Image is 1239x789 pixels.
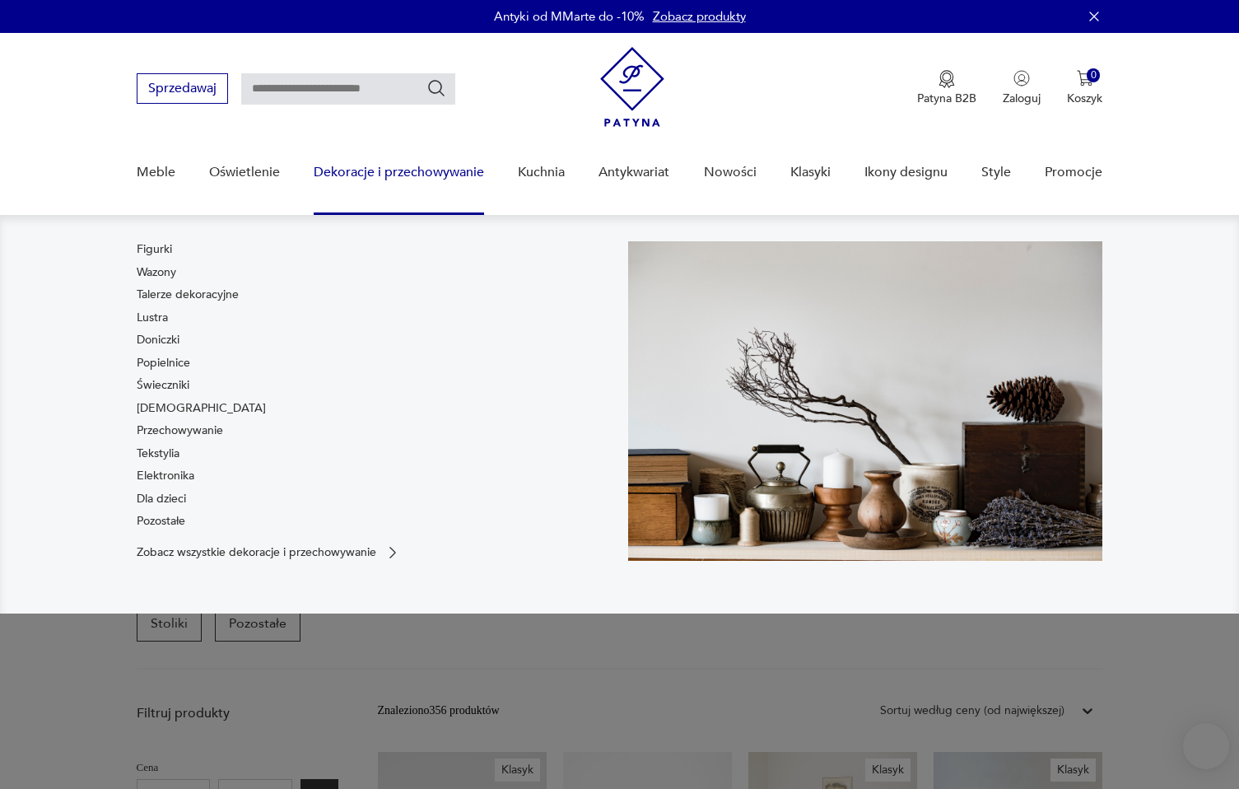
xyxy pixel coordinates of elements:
[137,513,185,530] a: Pozostałe
[790,141,831,204] a: Klasyki
[137,287,239,303] a: Talerze dekoracyjne
[209,141,280,204] a: Oświetlenie
[137,400,266,417] a: [DEMOGRAPHIC_DATA]
[1003,91,1041,106] p: Zaloguj
[137,423,223,439] a: Przechowywanie
[1067,70,1102,106] button: 0Koszyk
[939,70,955,88] img: Ikona medalu
[1067,91,1102,106] p: Koszyk
[137,264,176,281] a: Wazony
[137,310,168,326] a: Lustra
[653,8,746,25] a: Zobacz produkty
[1077,70,1093,86] img: Ikona koszyka
[137,446,179,462] a: Tekstylia
[600,47,664,127] img: Patyna - sklep z meblami i dekoracjami vintage
[137,141,175,204] a: Meble
[426,78,446,98] button: Szukaj
[917,91,976,106] p: Patyna B2B
[137,544,401,561] a: Zobacz wszystkie dekoracje i przechowywanie
[137,241,172,258] a: Figurki
[917,70,976,106] button: Patyna B2B
[628,241,1103,561] img: cfa44e985ea346226f89ee8969f25989.jpg
[704,141,757,204] a: Nowości
[137,491,186,507] a: Dla dzieci
[137,73,228,104] button: Sprzedawaj
[518,141,565,204] a: Kuchnia
[137,332,179,348] a: Doniczki
[137,377,189,394] a: Świeczniki
[864,141,948,204] a: Ikony designu
[137,84,228,96] a: Sprzedawaj
[137,547,376,558] p: Zobacz wszystkie dekoracje i przechowywanie
[1003,70,1041,106] button: Zaloguj
[917,70,976,106] a: Ikona medaluPatyna B2B
[1087,68,1101,82] div: 0
[494,8,645,25] p: Antyki od MMarte do -10%
[1183,723,1229,769] iframe: Smartsupp widget button
[981,141,1011,204] a: Style
[599,141,669,204] a: Antykwariat
[137,355,190,371] a: Popielnice
[1045,141,1102,204] a: Promocje
[314,141,484,204] a: Dekoracje i przechowywanie
[137,468,194,484] a: Elektronika
[1013,70,1030,86] img: Ikonka użytkownika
